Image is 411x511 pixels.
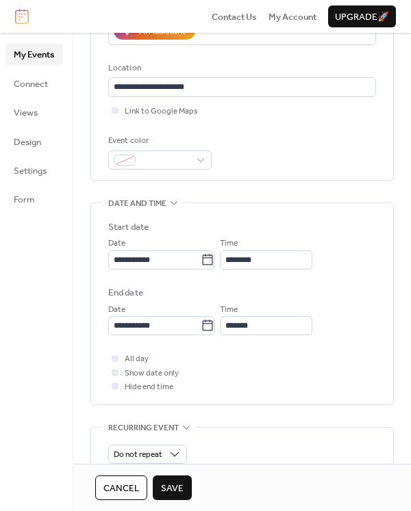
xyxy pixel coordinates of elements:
span: Upgrade 🚀 [335,10,389,24]
div: AI Assistant [139,25,186,38]
span: Cancel [103,482,139,495]
div: Location [108,62,373,75]
a: Contact Us [212,10,257,23]
a: Form [5,188,62,210]
span: All day [125,352,149,366]
span: Design [14,135,41,149]
div: Event color [108,134,209,148]
span: Views [14,106,38,120]
div: Start date [108,220,149,234]
span: Recurring event [108,421,179,434]
span: Link to Google Maps [125,105,198,118]
span: Settings [14,164,47,178]
a: Design [5,131,62,153]
span: My Events [14,48,54,62]
button: AI Assistant [114,22,195,40]
a: Settings [5,159,62,181]
span: Save [161,482,184,495]
span: Connect [14,77,48,91]
span: Date and time [108,197,166,211]
span: Show date only [125,367,179,380]
span: Do not repeat [114,447,162,462]
span: My Account [269,10,316,24]
button: Save [153,475,192,500]
button: Upgrade🚀 [328,5,396,27]
a: Connect [5,73,62,94]
span: Contact Us [212,10,257,24]
a: My Events [5,43,62,65]
span: Form [14,193,35,207]
a: My Account [269,10,316,23]
a: Views [5,101,62,123]
img: logo [15,9,29,24]
span: Hide end time [125,380,173,394]
span: Time [220,237,238,250]
span: Date [108,303,125,317]
span: Time [220,303,238,317]
div: End date [108,286,143,300]
button: Cancel [95,475,147,500]
span: Date [108,237,125,250]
